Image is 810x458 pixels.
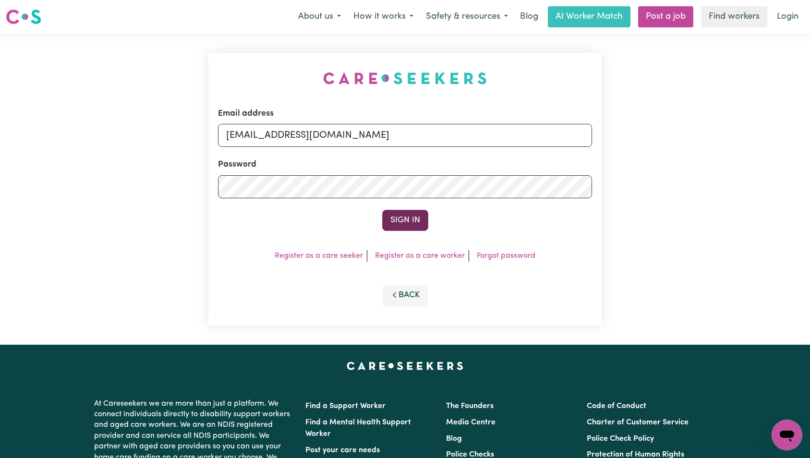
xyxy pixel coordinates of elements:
[292,7,347,27] button: About us
[446,435,462,443] a: Blog
[477,252,535,260] a: Forgot password
[587,402,646,410] a: Code of Conduct
[6,8,41,25] img: Careseekers logo
[218,158,256,171] label: Password
[638,6,693,27] a: Post a job
[375,252,465,260] a: Register as a care worker
[6,6,41,28] a: Careseekers logo
[347,362,463,370] a: Careseekers home page
[218,124,592,147] input: Email address
[548,6,630,27] a: AI Worker Match
[275,252,363,260] a: Register as a care seeker
[446,402,494,410] a: The Founders
[446,419,496,426] a: Media Centre
[420,7,514,27] button: Safety & resources
[772,420,802,450] iframe: Button to launch messaging window
[514,6,544,27] a: Blog
[382,210,428,231] button: Sign In
[587,419,689,426] a: Charter of Customer Service
[347,7,420,27] button: How it works
[305,446,380,454] a: Post your care needs
[218,108,274,120] label: Email address
[382,285,428,306] button: Back
[305,419,411,438] a: Find a Mental Health Support Worker
[771,6,804,27] a: Login
[701,6,767,27] a: Find workers
[587,435,654,443] a: Police Check Policy
[305,402,386,410] a: Find a Support Worker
